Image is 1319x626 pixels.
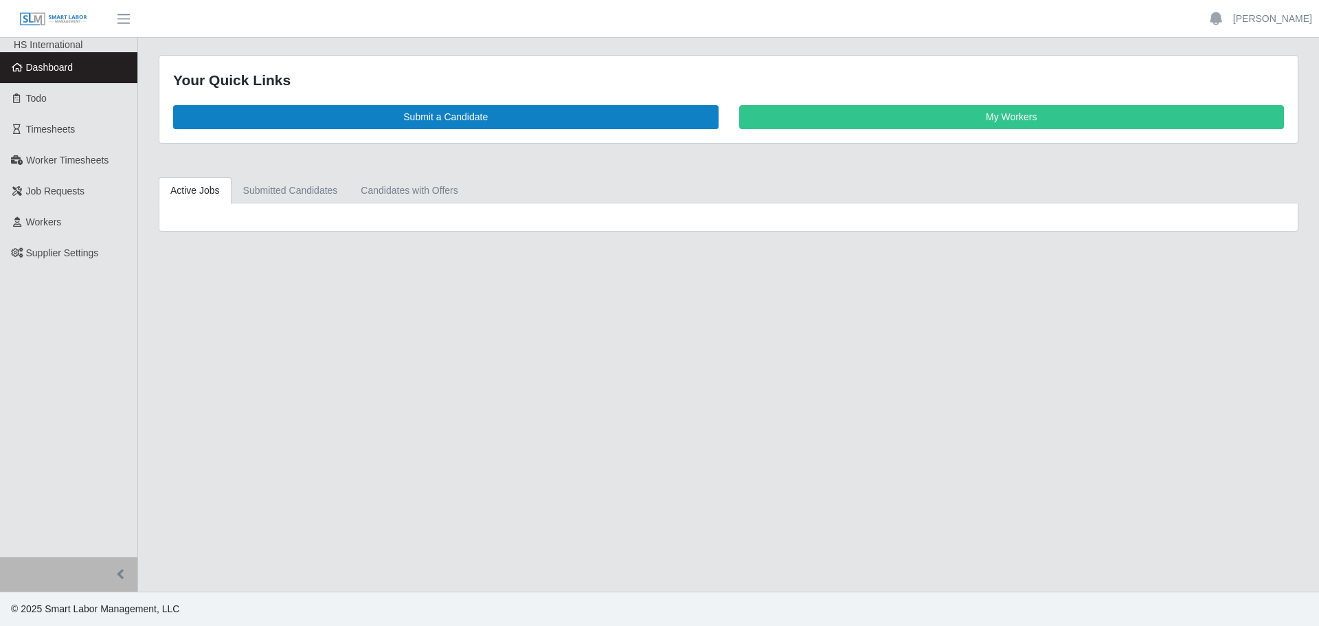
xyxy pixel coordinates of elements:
a: Submitted Candidates [232,177,350,204]
span: HS International [14,39,82,50]
a: Active Jobs [159,177,232,204]
a: My Workers [739,105,1285,129]
span: Supplier Settings [26,247,99,258]
span: Job Requests [26,186,85,197]
span: Workers [26,216,62,227]
span: Timesheets [26,124,76,135]
a: [PERSON_NAME] [1233,12,1312,26]
a: Candidates with Offers [349,177,469,204]
span: © 2025 Smart Labor Management, LLC [11,603,179,614]
span: Todo [26,93,47,104]
img: SLM Logo [19,12,88,27]
span: Dashboard [26,62,74,73]
a: Submit a Candidate [173,105,719,129]
span: Worker Timesheets [26,155,109,166]
div: Your Quick Links [173,69,1284,91]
